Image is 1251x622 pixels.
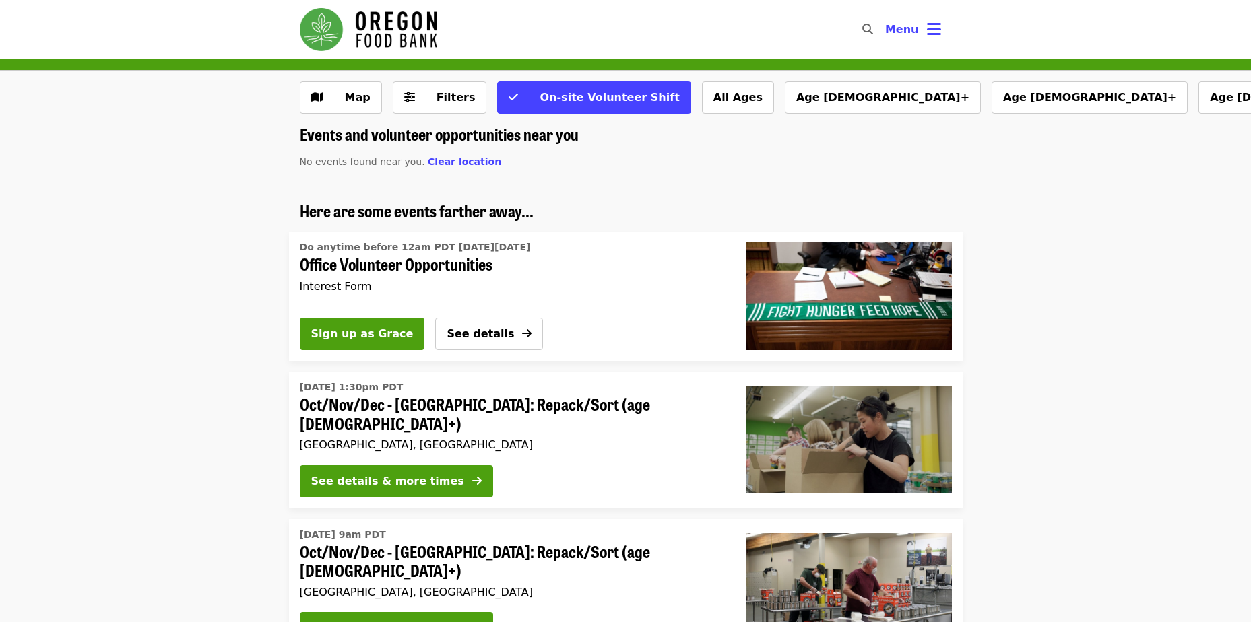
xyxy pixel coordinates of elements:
span: Events and volunteer opportunities near you [300,122,579,145]
span: Filters [437,91,476,104]
button: Age [DEMOGRAPHIC_DATA]+ [785,81,981,114]
span: Menu [885,23,919,36]
span: Clear location [428,156,501,167]
i: arrow-right icon [522,327,532,340]
button: On-site Volunteer Shift [497,81,691,114]
img: Oregon Food Bank - Home [300,8,437,51]
button: Sign up as Grace [300,318,425,350]
span: Do anytime before 12am PDT [DATE][DATE] [300,242,531,252]
button: See details & more times [300,465,493,497]
i: sliders-h icon [404,91,415,104]
a: See details for "Oct/Nov/Dec - Portland: Repack/Sort (age 8+)" [289,372,963,508]
span: Map [345,91,371,104]
button: Toggle account menu [874,13,952,46]
button: See details [435,318,543,350]
time: [DATE] 1:30pm PDT [300,380,404,394]
div: See details & more times [311,473,464,489]
span: No events found near you. [300,156,425,167]
a: See details for "Office Volunteer Opportunities" [300,237,713,301]
button: Age [DEMOGRAPHIC_DATA]+ [992,81,1188,114]
i: bars icon [927,20,941,39]
span: Office Volunteer Opportunities [300,254,713,274]
input: Search [881,13,892,46]
button: Show map view [300,81,382,114]
span: Sign up as Grace [311,326,414,342]
span: See details [447,327,514,340]
i: check icon [509,91,518,104]
span: On-site Volunteer Shift [540,91,679,104]
time: [DATE] 9am PDT [300,528,386,542]
span: Oct/Nov/Dec - [GEOGRAPHIC_DATA]: Repack/Sort (age [DEMOGRAPHIC_DATA]+) [300,542,724,581]
div: [GEOGRAPHIC_DATA], [GEOGRAPHIC_DATA] [300,586,724,598]
i: map icon [311,91,323,104]
span: Interest Form [300,280,372,293]
img: Office Volunteer Opportunities organized by Oregon Food Bank [746,242,952,350]
button: All Ages [702,81,774,114]
img: Oct/Nov/Dec - Portland: Repack/Sort (age 8+) organized by Oregon Food Bank [746,386,952,493]
button: Clear location [428,155,501,169]
i: arrow-right icon [472,475,482,487]
a: Office Volunteer Opportunities [735,232,963,361]
i: search icon [862,23,873,36]
button: Filters (0 selected) [393,81,487,114]
span: Oct/Nov/Dec - [GEOGRAPHIC_DATA]: Repack/Sort (age [DEMOGRAPHIC_DATA]+) [300,394,724,434]
span: Here are some events farther away... [300,199,534,222]
div: [GEOGRAPHIC_DATA], [GEOGRAPHIC_DATA] [300,438,724,451]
